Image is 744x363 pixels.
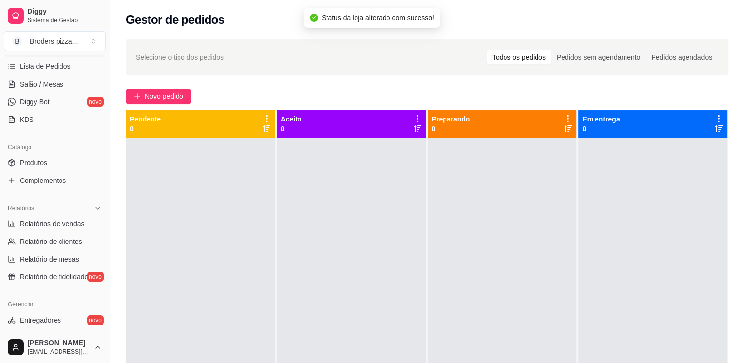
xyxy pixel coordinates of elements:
span: B [12,36,22,46]
div: Todos os pedidos [487,50,551,64]
p: 0 [432,124,470,134]
p: 0 [130,124,161,134]
span: Selecione o tipo dos pedidos [136,52,224,62]
a: Lista de Pedidos [4,59,106,74]
a: Relatório de fidelidadenovo [4,269,106,285]
span: Relatório de mesas [20,254,79,264]
span: check-circle [310,14,318,22]
span: Status da loja alterado com sucesso! [322,14,434,22]
a: KDS [4,112,106,127]
span: Diggy Bot [20,97,50,107]
span: Sistema de Gestão [28,16,102,24]
a: Complementos [4,173,106,188]
span: Salão / Mesas [20,79,63,89]
p: 0 [582,124,620,134]
span: Complementos [20,176,66,185]
span: Diggy [28,7,102,16]
div: Pedidos agendados [646,50,717,64]
span: plus [134,93,141,100]
a: Relatório de clientes [4,234,106,249]
p: Preparando [432,114,470,124]
a: Nota Fiscal (NFC-e) [4,330,106,346]
a: Entregadoresnovo [4,312,106,328]
span: [PERSON_NAME] [28,339,90,348]
a: DiggySistema de Gestão [4,4,106,28]
span: KDS [20,115,34,124]
p: Em entrega [582,114,620,124]
div: Broders pizza ... [30,36,78,46]
a: Relatório de mesas [4,251,106,267]
div: Catálogo [4,139,106,155]
a: Relatórios de vendas [4,216,106,232]
span: Relatório de fidelidade [20,272,88,282]
p: Aceito [281,114,302,124]
p: 0 [281,124,302,134]
a: Salão / Mesas [4,76,106,92]
p: Pendente [130,114,161,124]
span: Relatórios de vendas [20,219,85,229]
div: Pedidos sem agendamento [551,50,646,64]
button: [PERSON_NAME][EMAIL_ADDRESS][DOMAIN_NAME] [4,335,106,359]
span: Produtos [20,158,47,168]
h2: Gestor de pedidos [126,12,225,28]
span: Relatório de clientes [20,237,82,246]
a: Diggy Botnovo [4,94,106,110]
span: Entregadores [20,315,61,325]
button: Novo pedido [126,89,191,104]
span: Novo pedido [145,91,183,102]
a: Produtos [4,155,106,171]
div: Gerenciar [4,297,106,312]
span: Relatórios [8,204,34,212]
span: [EMAIL_ADDRESS][DOMAIN_NAME] [28,348,90,356]
button: Select a team [4,31,106,51]
span: Lista de Pedidos [20,61,71,71]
